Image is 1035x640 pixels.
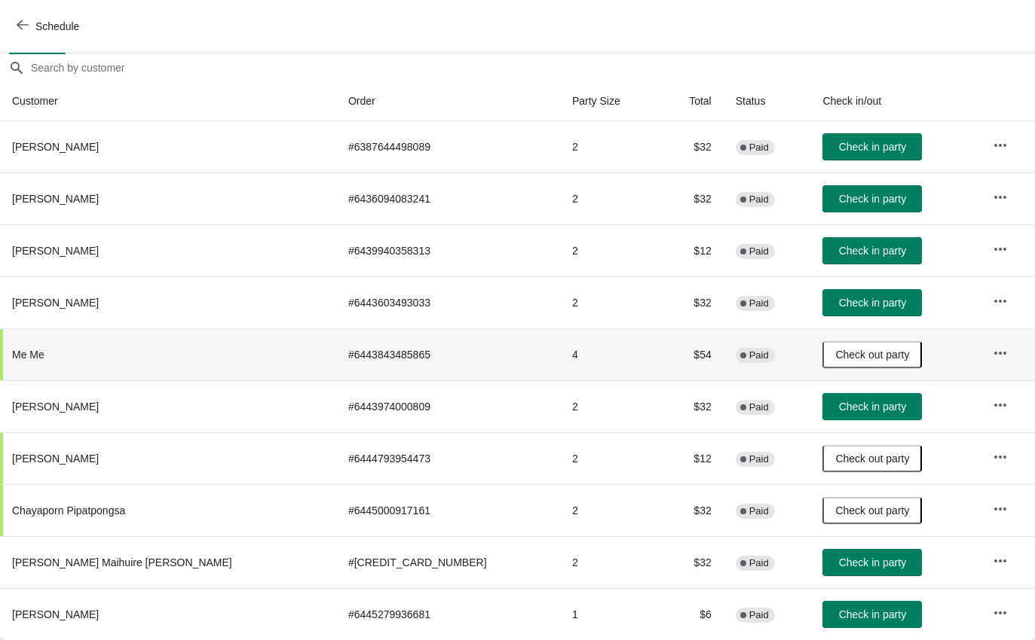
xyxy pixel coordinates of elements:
[660,432,724,484] td: $12
[839,401,906,413] span: Check in party
[839,608,906,620] span: Check in party
[822,393,922,420] button: Check in party
[12,141,99,153] span: [PERSON_NAME]
[810,81,981,121] th: Check in/out
[560,484,660,536] td: 2
[660,536,724,588] td: $32
[660,588,724,640] td: $6
[336,224,560,276] td: # 6439940358313
[749,453,769,465] span: Paid
[12,504,125,517] span: Chayaporn Pipatpongsa
[660,328,724,380] td: $54
[660,121,724,172] td: $32
[839,193,906,205] span: Check in party
[749,245,769,258] span: Paid
[560,276,660,328] td: 2
[839,556,906,568] span: Check in party
[336,121,560,172] td: # 6387644498089
[336,328,560,380] td: # 6443843485865
[660,224,724,276] td: $12
[822,445,922,472] button: Check out party
[12,245,99,257] span: [PERSON_NAME]
[749,557,769,569] span: Paid
[336,588,560,640] td: # 6445279936681
[839,141,906,153] span: Check in party
[749,142,769,154] span: Paid
[749,401,769,413] span: Paid
[822,237,922,264] button: Check in party
[12,297,99,309] span: [PERSON_NAME]
[660,172,724,224] td: $32
[822,601,922,628] button: Check in party
[560,172,660,224] td: 2
[660,81,724,121] th: Total
[560,588,660,640] td: 1
[749,505,769,517] span: Paid
[8,13,91,40] button: Schedule
[749,194,769,206] span: Paid
[749,349,769,361] span: Paid
[839,297,906,309] span: Check in party
[835,504,909,517] span: Check out party
[749,609,769,621] span: Paid
[560,432,660,484] td: 2
[336,81,560,121] th: Order
[660,380,724,432] td: $32
[822,133,922,160] button: Check in party
[336,484,560,536] td: # 6445000917161
[560,121,660,172] td: 2
[336,172,560,224] td: # 6436094083241
[560,81,660,121] th: Party Size
[336,276,560,328] td: # 6443603493033
[660,276,724,328] td: $32
[12,453,99,465] span: [PERSON_NAME]
[822,497,922,524] button: Check out party
[822,185,922,212] button: Check in party
[835,349,909,361] span: Check out party
[30,54,1035,81] input: Search by customer
[660,484,724,536] td: $32
[12,556,232,568] span: [PERSON_NAME] Maihuire [PERSON_NAME]
[560,536,660,588] td: 2
[724,81,811,121] th: Status
[12,401,99,413] span: [PERSON_NAME]
[839,245,906,257] span: Check in party
[35,20,79,32] span: Schedule
[822,341,922,368] button: Check out party
[560,328,660,380] td: 4
[822,549,922,576] button: Check in party
[12,193,99,205] span: [PERSON_NAME]
[749,297,769,309] span: Paid
[822,289,922,316] button: Check in party
[336,536,560,588] td: # [CREDIT_CARD_NUMBER]
[336,380,560,432] td: # 6443974000809
[336,432,560,484] td: # 6444793954473
[835,453,909,465] span: Check out party
[12,608,99,620] span: [PERSON_NAME]
[560,380,660,432] td: 2
[12,349,44,361] span: Me Me
[560,224,660,276] td: 2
